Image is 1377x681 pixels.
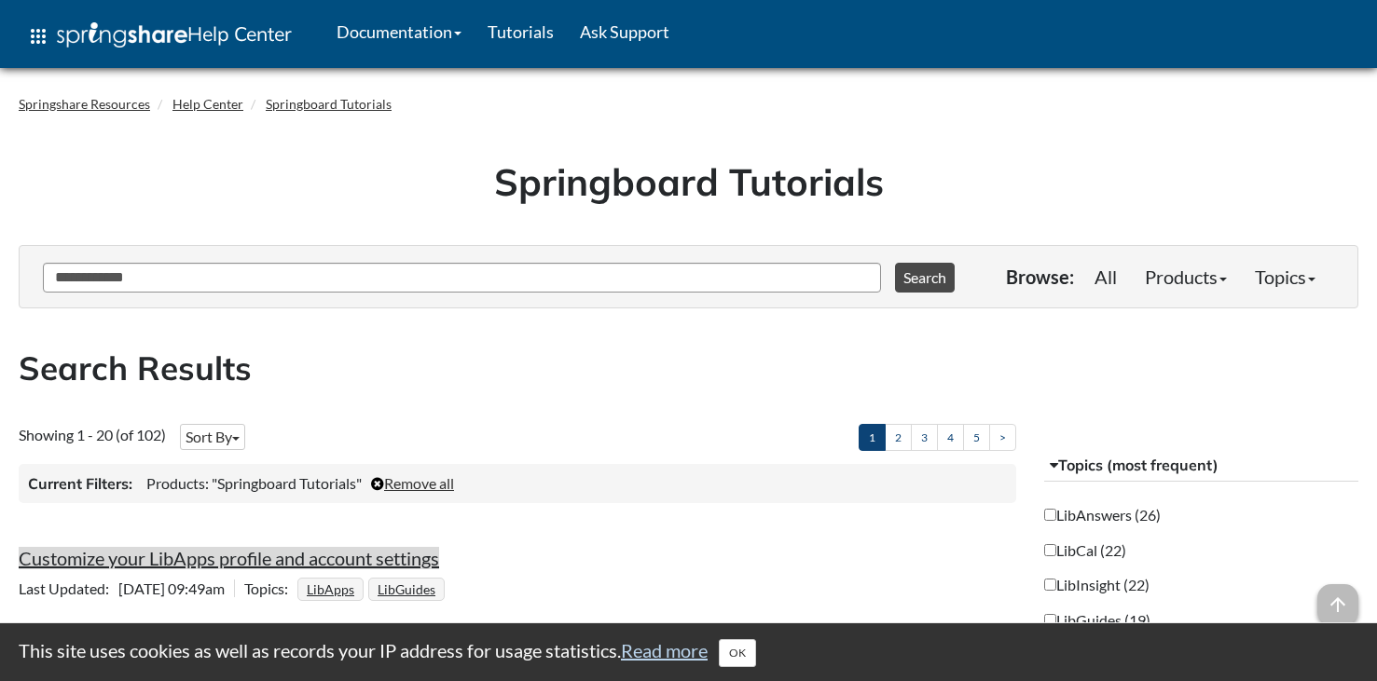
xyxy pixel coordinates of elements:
a: apps Help Center [14,8,305,64]
button: Topics (most frequent) [1044,449,1358,483]
span: Showing 1 - 20 (of 102) [19,426,166,443]
p: Browse: [1006,264,1074,290]
a: Customize your LibApps profile and account settings [19,547,439,569]
a: LibApps [304,576,357,603]
ul: Pagination of search results [859,424,1016,451]
img: Springshare [57,22,187,48]
span: "Springboard Tutorials" [212,474,362,492]
a: Documentation [324,8,475,55]
a: arrow_upward [1317,586,1358,608]
span: Last Updated [19,579,118,597]
span: [DATE] 09:49am [19,579,234,597]
a: Ask Support [567,8,682,55]
span: Topics [244,579,297,597]
span: arrow_upward [1317,584,1358,625]
a: Topics [1241,258,1329,295]
a: Remove all [371,474,454,492]
h1: Springboard Tutorials [33,156,1344,208]
button: Close [719,639,756,667]
span: Products: [146,474,209,492]
label: LibInsight (22) [1044,575,1150,595]
button: Search [895,263,955,293]
label: LibCal (22) [1044,540,1126,561]
a: > [989,424,1016,451]
input: LibGuides (19) [1044,614,1056,626]
button: Sort By [180,424,245,450]
a: LibGuides [375,576,438,603]
a: 5 [963,424,990,451]
span: apps [27,25,49,48]
h2: Search Results [19,346,1358,391]
a: 3 [911,424,938,451]
h3: Current Filters [28,473,132,494]
a: Products [1131,258,1241,295]
a: 2 [885,424,912,451]
input: LibAnswers (26) [1044,509,1056,521]
input: LibCal (22) [1044,544,1056,556]
a: Springshare Resources [19,96,150,112]
a: All [1081,258,1131,295]
a: 4 [937,424,964,451]
a: 1 [859,424,886,451]
a: Read more [621,639,708,661]
label: LibAnswers (26) [1044,505,1161,525]
a: Help Center [172,96,243,112]
a: Springboard Tutorials [266,96,392,112]
label: LibGuides (19) [1044,610,1150,631]
input: LibInsight (22) [1044,579,1056,591]
ul: Topics [297,579,449,597]
a: Tutorials [475,8,567,55]
span: Help Center [187,21,292,46]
